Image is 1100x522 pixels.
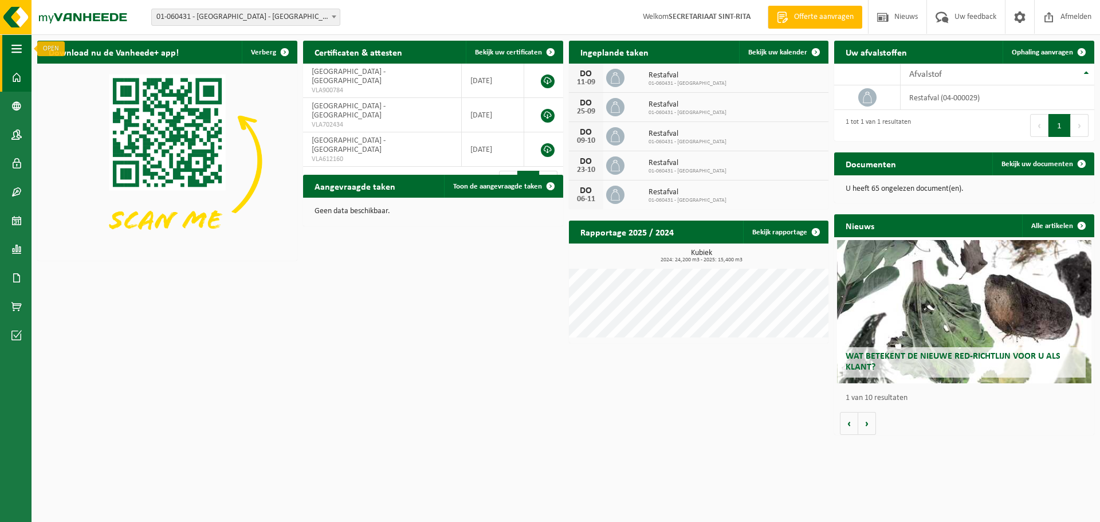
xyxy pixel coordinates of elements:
[768,6,862,29] a: Offerte aanvragen
[649,71,726,80] span: Restafval
[834,41,918,63] h2: Uw afvalstoffen
[575,195,598,203] div: 06-11
[846,352,1060,372] span: Wat betekent de nieuwe RED-richtlijn voor u als klant?
[575,257,829,263] span: 2024: 24,200 m3 - 2025: 15,400 m3
[837,240,1092,383] a: Wat betekent de nieuwe RED-richtlijn voor u als klant?
[569,221,685,243] h2: Rapportage 2025 / 2024
[462,64,525,98] td: [DATE]
[846,394,1089,402] p: 1 van 10 resultaten
[575,186,598,195] div: DO
[649,197,726,204] span: 01-060431 - [GEOGRAPHIC_DATA]
[840,113,911,138] div: 1 tot 1 van 1 resultaten
[475,49,542,56] span: Bekijk uw certificaten
[649,100,726,109] span: Restafval
[575,69,598,79] div: DO
[303,41,414,63] h2: Certificaten & attesten
[151,9,340,26] span: 01-060431 - SINT-RITA BASISSCHOOL - HARELBEKE
[992,152,1093,175] a: Bekijk uw documenten
[834,214,886,237] h2: Nieuws
[1012,49,1073,56] span: Ophaling aanvragen
[649,80,726,87] span: 01-060431 - [GEOGRAPHIC_DATA]
[462,132,525,167] td: [DATE]
[1022,214,1093,237] a: Alle artikelen
[575,108,598,116] div: 25-09
[840,412,858,435] button: Vorige
[466,41,562,64] a: Bekijk uw certificaten
[1001,160,1073,168] span: Bekijk uw documenten
[575,99,598,108] div: DO
[575,249,829,263] h3: Kubiek
[909,70,942,79] span: Afvalstof
[846,185,1083,193] p: U heeft 65 ongelezen document(en).
[1030,114,1048,137] button: Previous
[152,9,340,25] span: 01-060431 - SINT-RITA BASISSCHOOL - HARELBEKE
[312,120,453,129] span: VLA702434
[453,183,542,190] span: Toon de aangevraagde taken
[649,188,726,197] span: Restafval
[739,41,827,64] a: Bekijk uw kalender
[242,41,296,64] button: Verberg
[858,412,876,435] button: Volgende
[575,157,598,166] div: DO
[669,13,751,21] strong: SECRETARIAAT SINT-RITA
[37,64,297,258] img: Download de VHEPlus App
[575,137,598,145] div: 09-10
[901,85,1094,110] td: restafval (04-000029)
[1071,114,1089,137] button: Next
[1003,41,1093,64] a: Ophaling aanvragen
[303,175,407,197] h2: Aangevraagde taken
[575,128,598,137] div: DO
[315,207,552,215] p: Geen data beschikbaar.
[649,168,726,175] span: 01-060431 - [GEOGRAPHIC_DATA]
[37,41,190,63] h2: Download nu de Vanheede+ app!
[649,129,726,139] span: Restafval
[649,139,726,146] span: 01-060431 - [GEOGRAPHIC_DATA]
[462,98,525,132] td: [DATE]
[569,41,660,63] h2: Ingeplande taken
[649,109,726,116] span: 01-060431 - [GEOGRAPHIC_DATA]
[834,152,907,175] h2: Documenten
[312,86,453,95] span: VLA900784
[748,49,807,56] span: Bekijk uw kalender
[312,136,386,154] span: [GEOGRAPHIC_DATA] - [GEOGRAPHIC_DATA]
[444,175,562,198] a: Toon de aangevraagde taken
[312,102,386,120] span: [GEOGRAPHIC_DATA] - [GEOGRAPHIC_DATA]
[1048,114,1071,137] button: 1
[251,49,276,56] span: Verberg
[791,11,857,23] span: Offerte aanvragen
[575,79,598,87] div: 11-09
[743,221,827,244] a: Bekijk rapportage
[575,166,598,174] div: 23-10
[312,68,386,85] span: [GEOGRAPHIC_DATA] - [GEOGRAPHIC_DATA]
[312,155,453,164] span: VLA612160
[649,159,726,168] span: Restafval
